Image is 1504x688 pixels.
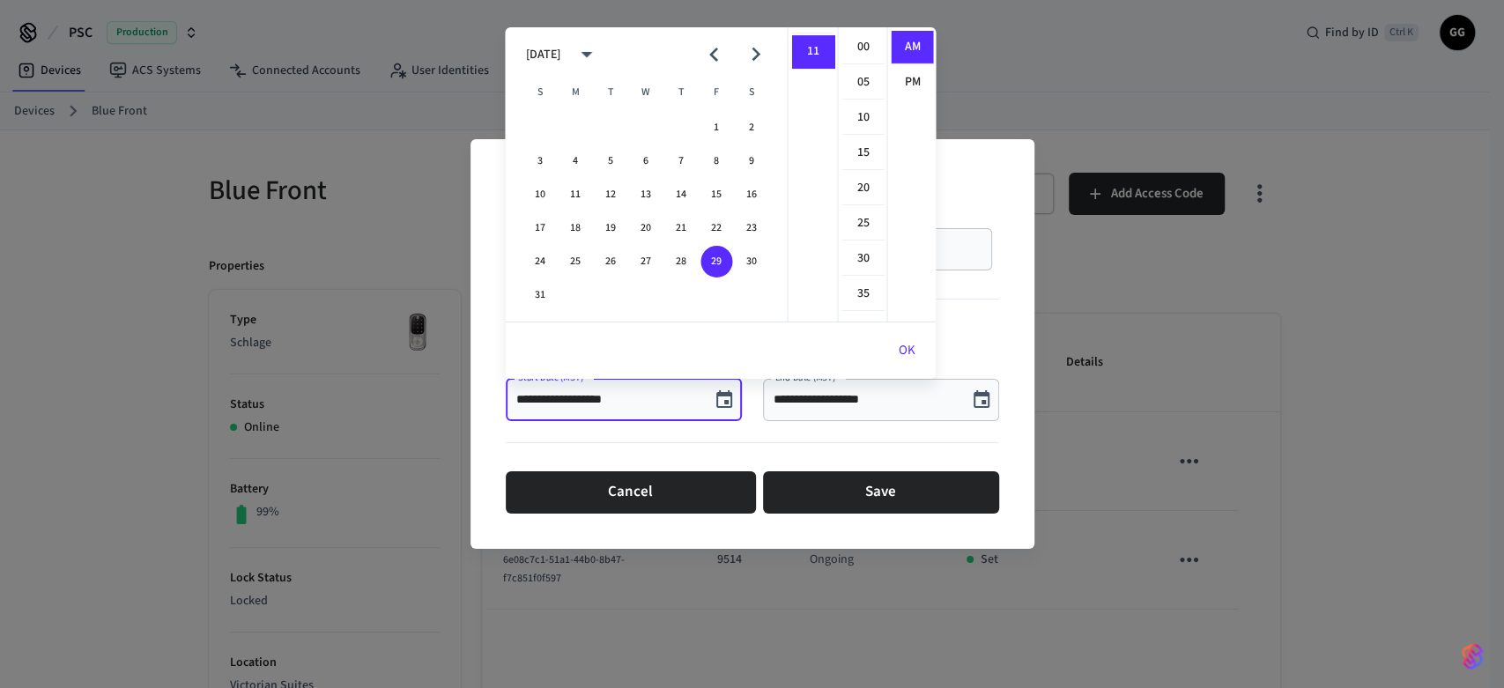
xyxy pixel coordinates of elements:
button: 24 [524,246,556,277]
img: SeamLogoGradient.69752ec5.svg [1462,642,1483,670]
button: 19 [595,212,626,244]
button: 22 [700,212,732,244]
button: Choose date, selected date is Aug 29, 2025 [964,382,999,418]
li: 10 minutes [841,101,884,135]
button: 13 [630,179,662,211]
div: [DATE] [526,45,560,63]
button: Cancel [506,471,756,514]
button: 31 [524,279,556,311]
button: OK [877,329,936,372]
button: 20 [630,212,662,244]
button: 30 [736,246,767,277]
button: 11 [559,179,591,211]
button: 25 [559,246,591,277]
label: End Date (MST) [775,371,841,384]
li: 0 minutes [841,31,884,64]
button: Previous month [693,33,735,75]
button: 21 [665,212,697,244]
button: 14 [665,179,697,211]
span: Saturday [736,75,767,110]
button: 7 [665,145,697,177]
button: 4 [559,145,591,177]
ul: Select minutes [837,27,886,322]
button: 9 [736,145,767,177]
li: 30 minutes [841,242,884,276]
button: calendar view is open, switch to year view [566,33,607,75]
span: Tuesday [595,75,626,110]
button: 3 [524,145,556,177]
button: 6 [630,145,662,177]
button: 1 [700,112,732,144]
button: 23 [736,212,767,244]
li: AM [891,31,933,64]
button: Choose date, selected date is Aug 29, 2025 [707,382,742,418]
label: Start Date (MST) [518,371,588,384]
button: 10 [524,179,556,211]
button: 8 [700,145,732,177]
li: PM [891,66,933,99]
li: 25 minutes [841,207,884,240]
li: 11 hours [791,35,833,68]
button: 27 [630,246,662,277]
li: 40 minutes [841,313,884,346]
button: 5 [595,145,626,177]
button: Save [763,471,999,514]
li: 5 minutes [841,66,884,100]
button: 26 [595,246,626,277]
li: 15 minutes [841,137,884,170]
li: 35 minutes [841,277,884,311]
button: 18 [559,212,591,244]
button: 2 [736,112,767,144]
button: 15 [700,179,732,211]
span: Sunday [524,75,556,110]
span: Thursday [665,75,697,110]
ul: Select hours [788,27,837,322]
span: Monday [559,75,591,110]
button: 16 [736,179,767,211]
button: 29 [700,246,732,277]
span: Friday [700,75,732,110]
button: 17 [524,212,556,244]
li: 20 minutes [841,172,884,205]
button: Next month [735,33,776,75]
span: Wednesday [630,75,662,110]
button: 28 [665,246,697,277]
button: 12 [595,179,626,211]
ul: Select meridiem [886,27,936,322]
